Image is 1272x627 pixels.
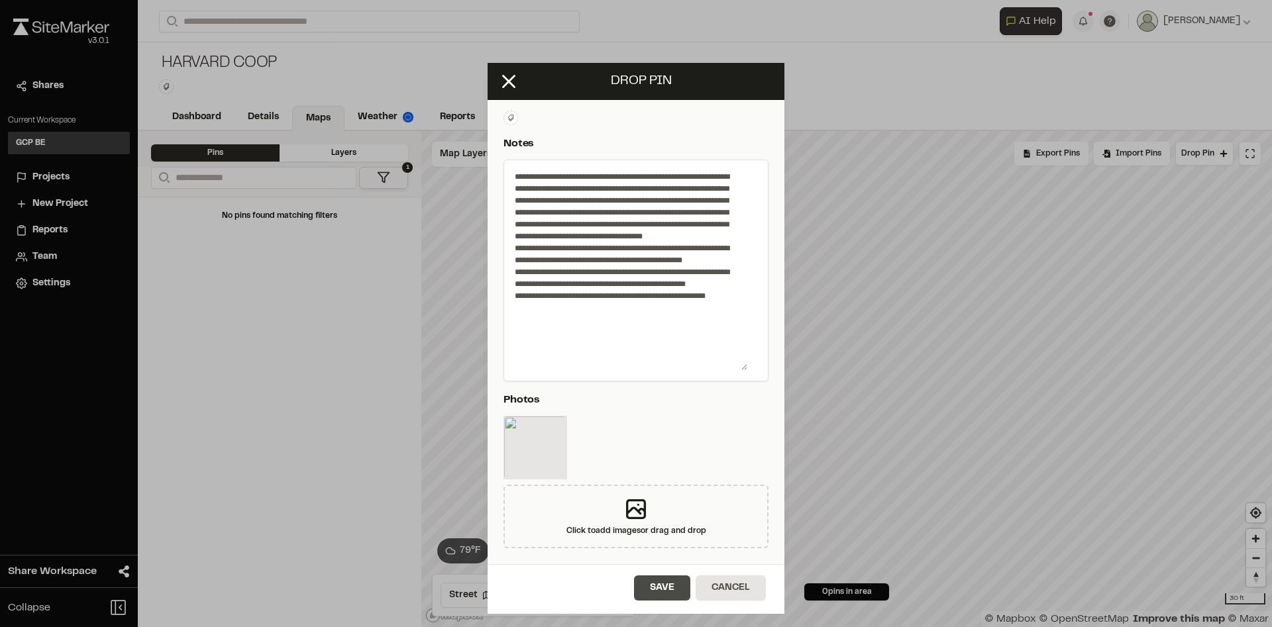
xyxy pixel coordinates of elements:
[696,575,766,601] button: Cancel
[503,416,567,479] img: 800cc3a7-71df-4fbe-953f-170635521116
[503,136,763,152] p: Notes
[566,525,706,537] div: Click to add images or drag and drop
[503,392,763,408] p: Photos
[503,485,768,548] div: Click toadd imagesor drag and drop
[634,575,690,601] button: Save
